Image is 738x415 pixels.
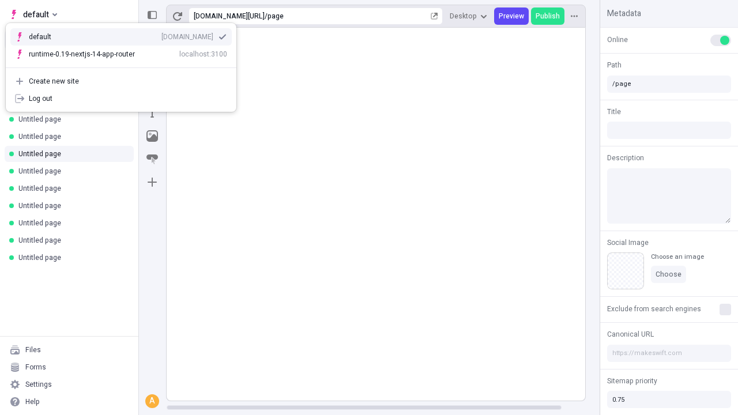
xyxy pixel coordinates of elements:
[536,12,560,21] span: Publish
[18,115,125,124] div: Untitled page
[607,153,644,163] span: Description
[18,167,125,176] div: Untitled page
[25,363,46,372] div: Forms
[18,149,125,159] div: Untitled page
[607,60,622,70] span: Path
[5,6,62,23] button: Select site
[445,7,492,25] button: Desktop
[265,12,268,21] div: /
[6,24,236,67] div: Suggestions
[142,149,163,169] button: Button
[268,12,428,21] div: page
[651,266,686,283] button: Choose
[607,35,628,45] span: Online
[607,237,649,248] span: Social Image
[494,7,529,25] button: Preview
[161,32,213,41] div: [DOMAIN_NAME]
[23,7,49,21] span: default
[179,50,227,59] div: localhost:3100
[25,345,41,354] div: Files
[651,252,704,261] div: Choose an image
[18,201,125,210] div: Untitled page
[499,12,524,21] span: Preview
[146,395,158,407] div: A
[18,236,125,245] div: Untitled page
[607,345,731,362] input: https://makeswift.com
[25,380,52,389] div: Settings
[607,304,701,314] span: Exclude from search engines
[18,184,125,193] div: Untitled page
[29,32,69,41] div: default
[18,253,125,262] div: Untitled page
[142,103,163,123] button: Text
[531,7,564,25] button: Publish
[194,12,265,21] div: [URL][DOMAIN_NAME]
[18,132,125,141] div: Untitled page
[656,270,681,279] span: Choose
[607,329,654,339] span: Canonical URL
[450,12,477,21] span: Desktop
[607,376,657,386] span: Sitemap priority
[29,50,135,59] div: runtime-0.19-nextjs-14-app-router
[142,126,163,146] button: Image
[25,397,40,406] div: Help
[607,107,621,117] span: Title
[18,218,125,228] div: Untitled page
